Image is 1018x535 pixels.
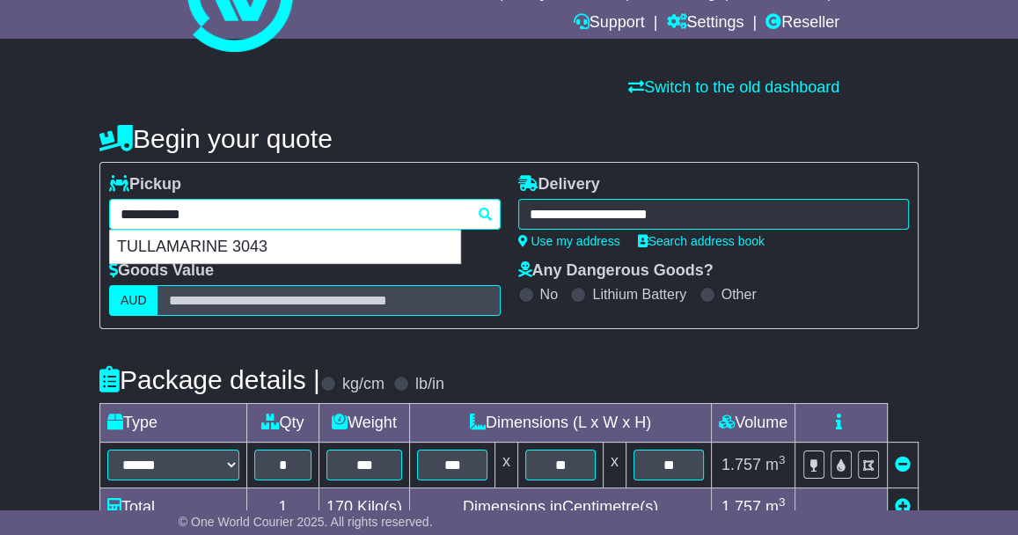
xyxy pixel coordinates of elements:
[638,234,765,248] a: Search address book
[666,9,743,39] a: Settings
[109,175,181,194] label: Pickup
[721,286,757,303] label: Other
[540,286,558,303] label: No
[518,175,600,194] label: Delivery
[410,404,712,443] td: Dimensions (L x W x H)
[319,404,409,443] td: Weight
[628,78,839,96] a: Switch to the old dashboard
[765,498,786,516] span: m
[326,498,353,516] span: 170
[721,456,761,473] span: 1.757
[99,488,246,527] td: Total
[895,456,911,473] a: Remove this item
[721,498,761,516] span: 1.757
[765,456,786,473] span: m
[895,498,911,516] a: Add new item
[765,9,839,39] a: Reseller
[246,404,319,443] td: Qty
[99,404,246,443] td: Type
[518,234,620,248] a: Use my address
[779,453,786,466] sup: 3
[109,285,158,316] label: AUD
[415,375,444,394] label: lb/in
[712,404,795,443] td: Volume
[592,286,686,303] label: Lithium Battery
[246,488,319,527] td: 1
[179,515,433,529] span: © One World Courier 2025. All rights reserved.
[604,443,626,488] td: x
[495,443,518,488] td: x
[779,495,786,509] sup: 3
[110,231,460,264] div: TULLAMARINE 3043
[319,488,409,527] td: Kilo(s)
[518,261,714,281] label: Any Dangerous Goods?
[109,261,214,281] label: Goods Value
[99,124,919,153] h4: Begin your quote
[99,365,320,394] h4: Package details |
[574,9,645,39] a: Support
[410,488,712,527] td: Dimensions in Centimetre(s)
[342,375,384,394] label: kg/cm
